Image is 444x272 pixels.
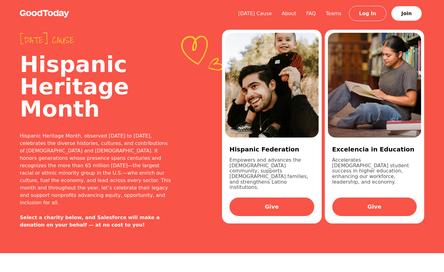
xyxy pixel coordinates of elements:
h3: Hispanic Federation [229,145,314,154]
a: Teams [321,11,346,16]
a: Give [332,198,417,216]
img: 08feb347-5335-4db9-b0c7-75fd5c002096.jpg [328,33,421,138]
span: [DATE] cause [20,35,172,46]
div: Hispanic Heritage Month, observed [DATE] to [DATE], celebrates the diverse histories, cultures, a... [20,132,172,206]
a: Give [229,198,314,216]
img: a54d5ad9-de0f-4e23-8450-f8cb1cae844c.jpg [225,33,319,138]
p: Accelerates [DEMOGRAPHIC_DATA] student success in higher education, enhancing our workforce, lead... [332,157,417,190]
a: FAQ [301,11,321,16]
h2: Hispanic Heritage Month [20,53,172,120]
a: Log In [349,6,387,21]
a: About [277,11,301,16]
a: [DATE] Cause [233,11,277,16]
strong: Select a charity below, and Salesforce will make a donation on your behalf — at no cost to you! [20,215,160,228]
img: GoodToday [20,10,69,18]
a: Join [391,6,422,21]
p: Empowers and advances the [DEMOGRAPHIC_DATA] community, supports [DEMOGRAPHIC_DATA] families, and... [229,157,314,190]
h3: Excelencia in Education [332,145,417,154]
